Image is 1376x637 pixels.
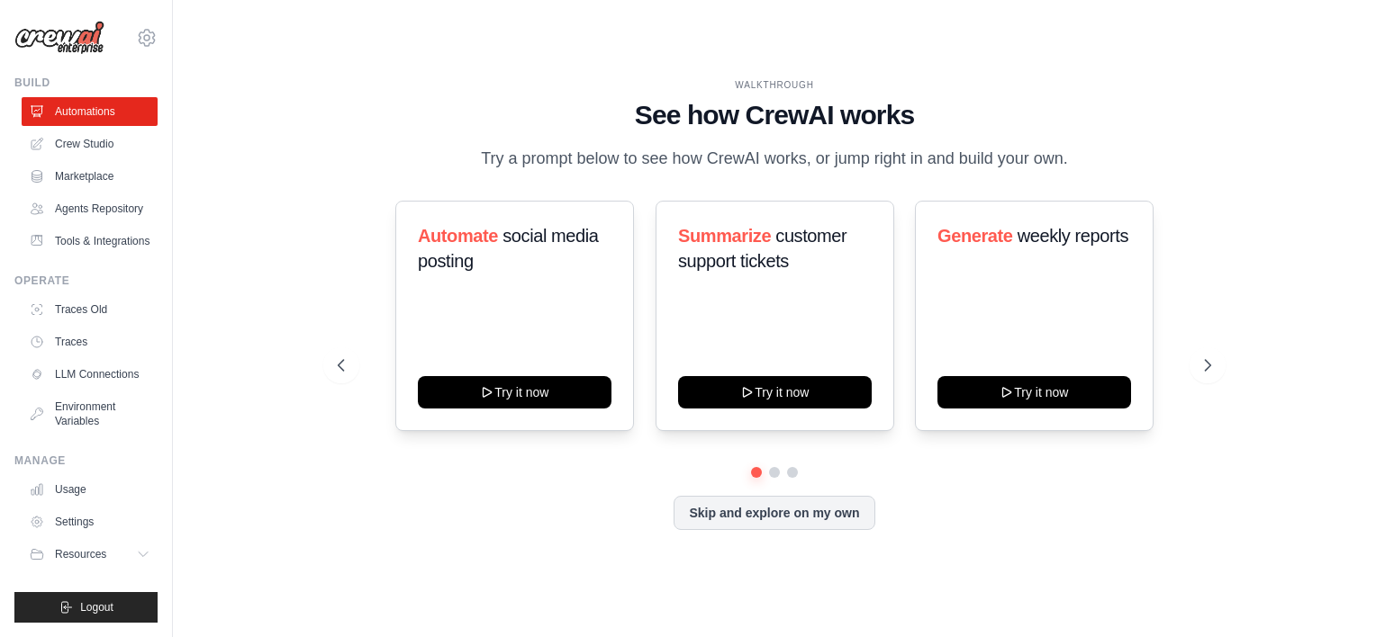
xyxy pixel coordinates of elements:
a: Settings [22,507,158,536]
a: Environment Variables [22,392,158,435]
a: LLM Connections [22,360,158,389]
a: Agents Repository [22,194,158,223]
a: Crew Studio [22,130,158,158]
button: Try it now [418,376,611,408]
button: Logout [14,592,158,623]
div: Manage [14,453,158,468]
button: Skip and explore on my own [674,496,874,530]
button: Try it now [937,376,1131,408]
span: Logout [80,600,113,615]
button: Resources [22,540,158,569]
span: Summarize [678,226,771,246]
span: Generate [937,226,1013,246]
a: Traces Old [22,295,158,324]
span: social media posting [418,226,599,271]
span: Automate [418,226,498,246]
button: Try it now [678,376,872,408]
div: WALKTHROUGH [338,78,1211,92]
a: Marketplace [22,162,158,191]
h1: See how CrewAI works [338,99,1211,131]
a: Traces [22,327,158,356]
div: Build [14,76,158,90]
span: Resources [55,547,106,561]
a: Usage [22,475,158,504]
a: Automations [22,97,158,126]
span: weekly reports [1018,226,1128,246]
img: Logo [14,21,104,55]
a: Tools & Integrations [22,227,158,256]
span: customer support tickets [678,226,846,271]
p: Try a prompt below to see how CrewAI works, or jump right in and build your own. [472,146,1077,172]
div: Operate [14,274,158,288]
